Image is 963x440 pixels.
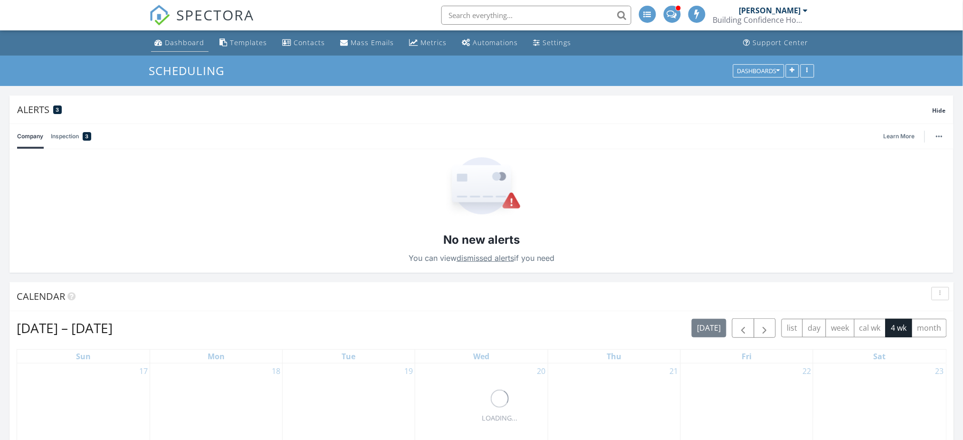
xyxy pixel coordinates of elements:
[230,38,267,47] div: Templates
[216,34,271,52] a: Templates
[826,319,855,337] button: week
[754,318,776,338] button: Next
[406,34,451,52] a: Metrics
[337,34,398,52] a: Mass Emails
[151,34,209,52] a: Dashboard
[51,124,91,149] a: Inspection
[713,15,808,25] div: Building Confidence Home Inspections
[149,63,233,78] a: Scheduling
[482,413,517,423] div: LOADING...
[351,38,394,47] div: Mass Emails
[737,67,780,74] div: Dashboards
[457,253,514,263] a: dismissed alerts
[886,319,912,337] button: 4 wk
[782,319,803,337] button: list
[177,5,255,25] span: SPECTORA
[402,363,415,379] a: Go to August 19, 2025
[17,290,65,303] span: Calendar
[340,350,358,363] a: Tuesday
[442,157,521,217] img: Empty State
[605,350,623,363] a: Thursday
[165,38,205,47] div: Dashboard
[421,38,447,47] div: Metrics
[149,5,170,26] img: The Best Home Inspection Software - Spectora
[441,6,631,25] input: Search everything...
[692,319,726,337] button: [DATE]
[912,319,947,337] button: month
[543,38,572,47] div: Settings
[149,13,255,33] a: SPECTORA
[471,350,491,363] a: Wednesday
[206,350,227,363] a: Monday
[872,350,888,363] a: Saturday
[668,363,680,379] a: Go to August 21, 2025
[530,34,575,52] a: Settings
[270,363,282,379] a: Go to August 18, 2025
[802,319,826,337] button: day
[17,318,113,337] h2: [DATE] – [DATE]
[279,34,329,52] a: Contacts
[17,103,933,116] div: Alerts
[294,38,325,47] div: Contacts
[443,232,520,248] h2: No new alerts
[753,38,809,47] div: Support Center
[56,106,59,113] span: 3
[17,124,43,149] a: Company
[740,350,754,363] a: Friday
[137,363,150,379] a: Go to August 17, 2025
[86,132,89,141] span: 3
[933,106,946,115] span: Hide
[74,350,93,363] a: Sunday
[934,363,946,379] a: Go to August 23, 2025
[884,132,921,141] a: Learn More
[535,363,548,379] a: Go to August 20, 2025
[458,34,522,52] a: Automations (Advanced)
[733,64,784,77] button: Dashboards
[936,135,943,137] img: ellipsis-632cfdd7c38ec3a7d453.svg
[854,319,887,337] button: cal wk
[732,318,754,338] button: Previous
[409,251,554,265] p: You can view if you need
[473,38,518,47] div: Automations
[740,34,812,52] a: Support Center
[801,363,813,379] a: Go to August 22, 2025
[739,6,801,15] div: [PERSON_NAME]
